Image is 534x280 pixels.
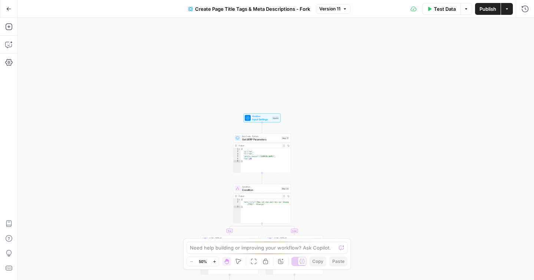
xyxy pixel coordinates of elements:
[261,123,263,133] g: Edge from start to step_17
[252,117,271,121] span: Input Settings
[316,4,350,14] button: Version 11
[261,173,263,184] g: Edge from step_17 to step_22
[248,238,257,241] div: Step 23
[233,184,291,224] div: ConditionConditionStep 22Output{ "meta_title":"Was ist die zeit bis zur lösung (TTR)? - Klaviyo"}
[201,235,258,275] div: LLM · GPT-4.1Create Localized Meta TitleStep 23Output{ "meta_title":"Was ist die zeit bis zur lös...
[238,144,281,147] div: Output
[329,257,347,266] button: Paste
[312,258,323,265] span: Copy
[199,258,207,264] span: 50%
[234,199,241,201] div: 1
[242,137,280,141] span: Get SERP Parameters
[313,238,322,241] div: Step 20
[479,5,496,13] span: Publish
[234,150,241,153] div: 2
[319,6,340,12] span: Version 11
[195,5,310,13] span: Create Page Title Tags & Meta Descriptions - Fork
[229,224,262,235] g: Edge from step_22 to step_23
[252,115,271,118] span: Workflow
[234,206,241,208] div: 3
[238,195,281,198] div: Output
[233,134,291,173] div: Run Code · PythonGet SERP ParametersStep 17Output{ "gl":"us", "hl":"en", "google_domain":"[DOMAIN...
[332,258,345,265] span: Paste
[281,136,289,140] div: Step 17
[281,187,289,190] div: Step 22
[234,201,241,206] div: 2
[272,116,279,120] div: Inputs
[234,160,241,163] div: 6
[434,5,456,13] span: Test Data
[422,3,460,15] button: Test Data
[238,148,241,151] span: Toggle code folding, rows 1 through 6
[242,185,280,188] span: Condition
[262,224,295,235] g: Edge from step_22 to step_20
[309,257,326,266] button: Copy
[274,237,312,240] span: LLM · GPT-4.1
[266,235,323,275] div: LLM · GPT-4.1Create EN Meta TitleStep 20Output{ "meta_title":"Was Ist Die Zeit Bis Zur Lösung (TT...
[210,237,247,240] span: LLM · GPT-4.1
[234,155,241,158] div: 4
[233,114,291,123] div: WorkflowInput SettingsInputs
[234,148,241,151] div: 1
[242,135,280,138] span: Run Code · Python
[238,199,241,201] span: Toggle code folding, rows 1 through 3
[184,3,314,15] button: Create Page Title Tags & Meta Descriptions - Fork
[234,158,241,160] div: 5
[242,188,280,192] span: Condition
[234,153,241,156] div: 3
[475,3,501,15] button: Publish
